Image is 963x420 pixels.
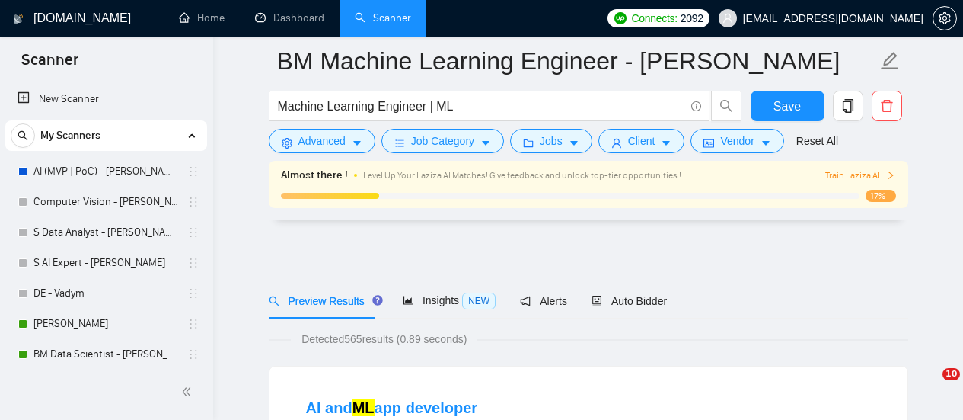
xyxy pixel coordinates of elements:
span: bars [394,137,405,149]
input: Search Freelance Jobs... [278,97,684,116]
iframe: Intercom live chat [911,368,948,405]
a: S AI Expert - [PERSON_NAME] [33,248,178,278]
li: New Scanner [5,84,207,114]
span: caret-down [569,137,579,149]
span: 17% [866,190,896,202]
span: Client [628,133,655,149]
button: folderJobscaret-down [510,129,592,153]
span: caret-down [480,137,491,149]
span: Preview Results [269,295,378,307]
button: delete [872,91,902,121]
span: caret-down [761,137,771,149]
span: search [712,99,741,113]
span: Job Category [411,133,474,149]
span: Auto Bidder [592,295,667,307]
button: copy [833,91,863,121]
span: Advanced [298,133,346,149]
img: upwork-logo.png [614,12,627,24]
a: New Scanner [18,84,195,114]
span: caret-down [352,137,362,149]
button: userClientcaret-down [598,129,685,153]
a: DE - Vadym [33,278,178,309]
a: setting [933,12,957,24]
button: settingAdvancedcaret-down [269,129,375,153]
span: Vendor [720,133,754,149]
span: user [722,13,733,24]
span: Alerts [520,295,567,307]
a: [PERSON_NAME] [33,309,178,339]
span: holder [187,348,199,361]
span: double-left [181,384,196,399]
span: notification [520,296,531,306]
span: setting [933,12,956,24]
div: Tooltip anchor [371,293,384,307]
span: delete [872,99,901,113]
button: barsJob Categorycaret-down [381,129,504,153]
span: right [886,171,895,180]
span: holder [187,287,199,300]
a: BM Data Scientist - [PERSON_NAME] [33,339,178,370]
span: Detected 565 results (0.89 seconds) [291,331,477,348]
a: dashboardDashboard [255,11,324,24]
button: idcardVendorcaret-down [690,129,783,153]
span: robot [592,296,602,306]
span: user [611,137,622,149]
span: holder [187,165,199,178]
button: setting [933,6,957,30]
span: holder [187,318,199,330]
a: AI andMLapp developer [306,399,478,416]
a: S Data Analyst - [PERSON_NAME] [33,217,178,248]
span: holder [187,257,199,269]
span: caret-down [661,137,671,149]
a: AI (MVP | PoC) - [PERSON_NAME] [33,156,178,187]
span: Almost there ! [281,167,348,184]
span: 10 [942,368,960,380]
span: holder [187,196,199,208]
span: edit [880,51,900,71]
button: Train Laziza AI [825,168,895,183]
span: Connects: [631,10,677,27]
a: Reset All [796,133,838,149]
span: Save [773,97,801,116]
a: Computer Vision - [PERSON_NAME] [33,187,178,217]
button: Save [751,91,824,121]
span: setting [282,137,292,149]
input: Scanner name... [277,42,877,80]
span: My Scanners [40,120,100,151]
img: logo [13,7,24,31]
span: Insights [403,294,496,306]
span: info-circle [691,101,701,111]
a: homeHome [179,11,225,24]
span: folder [523,137,534,149]
span: Level Up Your Laziza AI Matches! Give feedback and unlock top-tier opportunities ! [363,170,681,181]
span: Jobs [540,133,563,149]
span: idcard [703,137,714,149]
span: area-chart [403,295,413,306]
span: copy [834,99,863,113]
span: Scanner [9,49,91,81]
button: search [711,91,741,121]
span: 2092 [681,10,703,27]
a: searchScanner [355,11,411,24]
span: search [269,296,279,306]
button: search [11,123,35,148]
span: search [11,130,34,141]
span: NEW [462,293,496,309]
mark: ML [352,399,375,416]
span: holder [187,226,199,239]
